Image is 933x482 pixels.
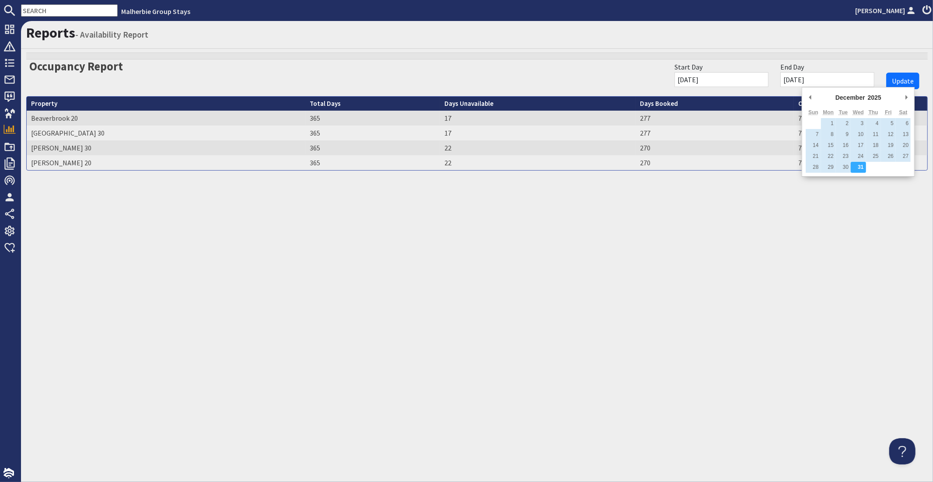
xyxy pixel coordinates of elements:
[121,7,190,16] a: Malherbie Group Stays
[896,118,911,129] button: 6
[851,118,866,129] button: 3
[636,97,794,111] th: Days Booked
[31,158,91,167] a: [PERSON_NAME] 20
[866,118,881,129] button: 4
[794,126,927,140] td: 79.6%
[836,162,851,173] button: 30
[821,140,836,151] button: 15
[821,162,836,173] button: 29
[851,129,866,140] button: 10
[896,140,911,151] button: 20
[794,111,927,126] td: 79.6%
[823,109,834,115] abbr: Monday
[31,143,91,152] a: [PERSON_NAME] 30
[896,151,911,162] button: 27
[806,91,814,104] button: Previous Month
[440,97,636,111] th: Days Unavailable
[869,109,878,115] abbr: Thursday
[794,97,927,111] th: Occupancy
[881,129,896,140] button: 12
[636,111,794,126] td: 277
[892,77,914,85] span: Update
[836,118,851,129] button: 2
[881,151,896,162] button: 26
[440,126,636,140] td: 17
[806,140,821,151] button: 14
[834,91,867,104] div: December
[780,62,804,72] label: End Day
[305,97,440,111] th: Total Days
[808,109,818,115] abbr: Sunday
[440,155,636,170] td: 22
[836,129,851,140] button: 9
[886,73,919,89] button: Update
[806,162,821,173] button: 28
[21,4,118,17] input: SEARCH
[821,118,836,129] button: 1
[896,129,911,140] button: 13
[305,111,440,126] td: 365
[636,155,794,170] td: 270
[806,151,821,162] button: 21
[3,468,14,479] img: staytech_i_w-64f4e8e9ee0a9c174fd5317b4b171b261742d2d393467e5bdba4413f4f884c10.svg
[839,109,848,115] abbr: Tuesday
[881,140,896,151] button: 19
[440,111,636,126] td: 17
[889,438,916,465] iframe: Toggle Customer Support
[821,129,836,140] button: 8
[636,140,794,155] td: 270
[806,129,821,140] button: 7
[305,140,440,155] td: 365
[26,24,75,42] a: Reports
[853,109,864,115] abbr: Wednesday
[821,151,836,162] button: 22
[866,129,881,140] button: 11
[31,114,78,122] a: Beaverbrook 20
[27,97,305,111] th: Property
[31,129,105,137] a: [GEOGRAPHIC_DATA] 30
[674,72,769,87] input: Start Day
[780,72,874,87] input: End Day
[636,126,794,140] td: 277
[75,29,148,40] small: - Availability Report
[851,140,866,151] button: 17
[867,91,883,104] div: 2025
[866,151,881,162] button: 25
[885,109,891,115] abbr: Friday
[794,140,927,155] td: 78.72%
[866,140,881,151] button: 18
[440,140,636,155] td: 22
[899,109,908,115] abbr: Saturday
[29,56,123,73] h2: Occupancy Report
[305,155,440,170] td: 365
[836,151,851,162] button: 23
[305,126,440,140] td: 365
[855,5,917,16] a: [PERSON_NAME]
[674,62,702,72] label: Start Day
[881,118,896,129] button: 5
[794,155,927,170] td: 78.72%
[836,140,851,151] button: 16
[902,91,911,104] button: Next Month
[851,162,866,173] button: 31
[851,151,866,162] button: 24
